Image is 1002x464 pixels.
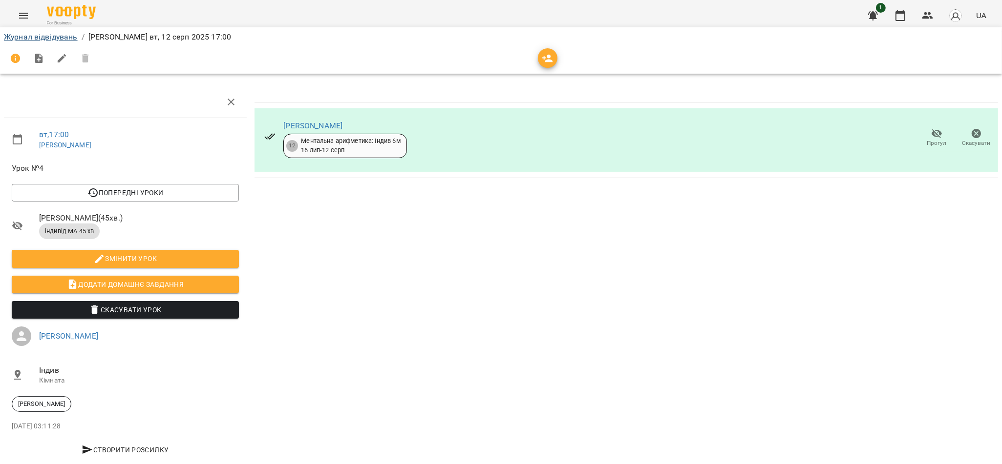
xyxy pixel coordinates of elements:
[949,9,962,22] img: avatar_s.png
[82,31,85,43] li: /
[301,137,400,155] div: Ментальна арифметика: Індив 6м 16 лип - 12 серп
[47,5,96,19] img: Voopty Logo
[47,20,96,26] span: For Business
[972,6,990,24] button: UA
[12,276,239,293] button: Додати домашнє завдання
[4,32,78,41] a: Журнал відвідувань
[283,121,342,130] a: [PERSON_NAME]
[39,376,239,385] p: Кімната
[12,400,71,408] span: [PERSON_NAME]
[39,141,91,149] a: [PERSON_NAME]
[962,139,991,147] span: Скасувати
[12,184,239,202] button: Попередні уроки
[39,130,69,139] a: вт , 17:00
[12,422,239,431] p: [DATE] 03:11:28
[12,441,239,459] button: Створити розсилку
[20,279,231,290] span: Додати домашнє завдання
[39,227,100,236] span: індивід МА 45 хв
[20,187,231,199] span: Попередні уроки
[12,396,71,412] div: [PERSON_NAME]
[12,250,239,267] button: Змінити урок
[20,304,231,316] span: Скасувати Урок
[12,301,239,319] button: Скасувати Урок
[39,331,98,341] a: [PERSON_NAME]
[917,124,957,152] button: Прогул
[88,31,231,43] p: [PERSON_NAME] вт, 12 серп 2025 17:00
[39,364,239,376] span: Індив
[12,4,35,27] button: Menu
[16,444,235,456] span: Створити розсилку
[12,162,239,174] span: Урок №4
[927,139,947,147] span: Прогул
[976,10,986,20] span: UA
[39,212,239,224] span: [PERSON_NAME] ( 45 хв. )
[876,3,886,13] span: 1
[957,124,996,152] button: Скасувати
[286,140,298,152] div: 12
[20,253,231,264] span: Змінити урок
[4,31,998,43] nav: breadcrumb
